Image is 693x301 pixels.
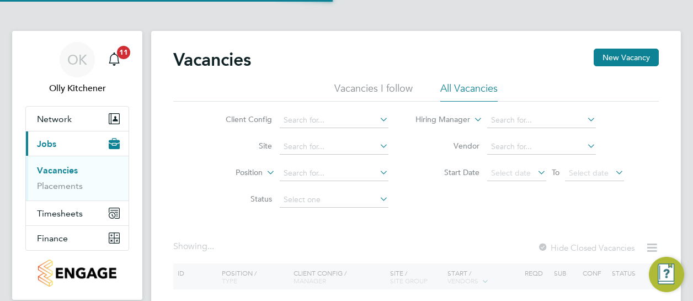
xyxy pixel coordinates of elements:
button: New Vacancy [594,49,659,66]
a: Vacancies [37,165,78,176]
span: OK [67,52,87,67]
button: Jobs [26,131,129,156]
button: Engage Resource Center [649,257,684,292]
label: Vendor [416,141,479,151]
img: countryside-properties-logo-retina.png [38,260,116,287]
label: Hide Closed Vacancies [537,242,635,253]
label: Status [209,194,272,204]
span: Select date [491,168,531,178]
a: Go to home page [25,260,129,287]
div: Showing [173,241,216,252]
button: Timesheets [26,201,129,225]
label: Start Date [416,167,479,177]
input: Search for... [487,113,596,128]
input: Select one [280,192,388,208]
button: Finance [26,226,129,250]
label: Position [199,167,263,178]
input: Search for... [280,166,388,181]
input: Search for... [487,139,596,155]
span: Select date [569,168,609,178]
span: 11 [117,46,130,59]
button: Network [26,107,129,131]
span: ... [207,241,214,252]
input: Search for... [280,113,388,128]
a: OKOlly Kitchener [25,42,129,95]
span: Olly Kitchener [25,82,129,95]
input: Search for... [280,139,388,155]
label: Site [209,141,272,151]
span: Finance [37,233,68,244]
label: Hiring Manager [407,114,470,125]
span: To [548,165,563,179]
span: Timesheets [37,208,83,219]
li: All Vacancies [440,82,498,102]
span: Network [37,114,72,124]
h2: Vacancies [173,49,251,71]
a: 11 [103,42,125,77]
div: Jobs [26,156,129,200]
nav: Main navigation [12,31,142,300]
label: Client Config [209,114,272,124]
a: Placements [37,181,83,191]
span: Jobs [37,139,56,149]
li: Vacancies I follow [334,82,413,102]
